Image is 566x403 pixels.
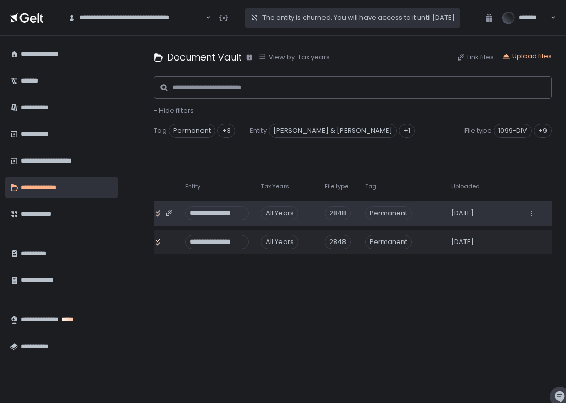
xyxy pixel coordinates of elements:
[325,206,351,220] div: 2848
[534,124,552,138] div: +9
[261,235,298,249] div: All Years
[154,126,167,135] span: Tag
[464,126,492,135] span: File type
[250,126,267,135] span: Entity
[269,124,397,138] span: [PERSON_NAME] & [PERSON_NAME]
[217,124,235,138] div: +3
[154,106,194,115] button: - Hide filters
[185,183,200,190] span: Entity
[325,235,351,249] div: 2848
[169,124,215,138] span: Permanent
[451,183,480,190] span: Uploaded
[365,206,412,220] span: Permanent
[399,124,415,138] div: +1
[365,183,376,190] span: Tag
[451,237,474,247] span: [DATE]
[457,53,494,62] button: Link files
[167,50,242,64] h1: Document Vault
[261,206,298,220] div: All Years
[451,209,474,218] span: [DATE]
[261,183,289,190] span: Tax Years
[502,52,552,61] button: Upload files
[62,7,211,29] div: Search for option
[365,235,412,249] span: Permanent
[325,183,348,190] span: File type
[262,13,455,23] span: The entity is churned. You will have access to it until [DATE]
[258,53,330,62] button: View by: Tax years
[494,124,532,138] span: 1099-DIV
